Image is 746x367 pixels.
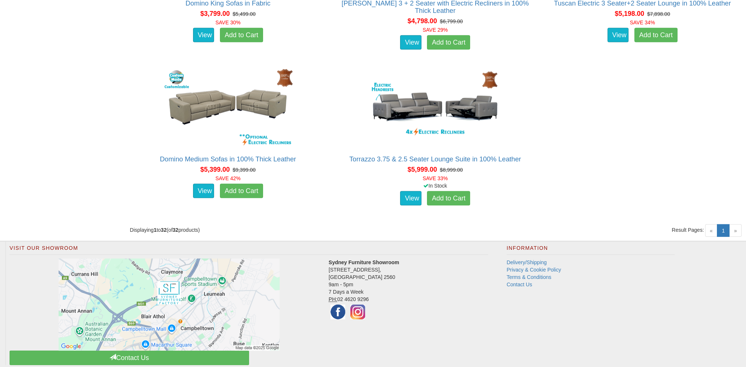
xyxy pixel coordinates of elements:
[369,67,501,148] img: Torrazzo 3.75 & 2.5 Seater Lounge Suite in 100% Leather
[154,227,157,233] strong: 1
[647,11,670,17] del: $7,898.00
[349,303,367,321] img: Instagram
[216,175,241,181] font: SAVE 42%
[125,226,435,234] div: Displaying to (of products)
[630,20,655,25] font: SAVE 34%
[427,35,470,50] a: Add to Cart
[400,35,421,50] a: View
[407,166,437,173] span: $5,999.00
[440,167,463,173] del: $8,999.00
[423,175,448,181] font: SAVE 33%
[59,259,280,351] img: Click to activate map
[507,259,547,265] a: Delivery/Shipping
[329,303,347,321] img: Facebook
[729,224,742,237] span: »
[233,167,256,173] del: $9,399.00
[400,191,421,206] a: View
[193,28,214,43] a: View
[615,10,644,17] span: $5,198.00
[10,245,488,255] h2: Visit Our Showroom
[200,10,230,17] span: $3,799.00
[672,226,704,234] span: Result Pages:
[717,224,729,237] a: 1
[200,166,230,173] span: $5,399.00
[329,259,399,265] strong: Sydney Furniture Showroom
[162,67,294,148] img: Domino Medium Sofas in 100% Thick Leather
[160,155,296,163] a: Domino Medium Sofas in 100% Thick Leather
[407,17,437,25] span: $4,798.00
[173,227,179,233] strong: 32
[193,184,214,199] a: View
[220,184,263,199] a: Add to Cart
[161,227,167,233] strong: 32
[507,274,551,280] a: Terms & Conditions
[634,28,677,43] a: Add to Cart
[220,28,263,43] a: Add to Cart
[10,351,249,365] a: Contact Us
[507,267,561,273] a: Privacy & Cookie Policy
[336,182,535,189] div: In Stock
[423,27,448,33] font: SAVE 29%
[427,191,470,206] a: Add to Cart
[233,11,256,17] del: $5,499.00
[329,296,337,303] abbr: Phone
[705,224,718,237] span: «
[440,18,463,24] del: $6,799.00
[507,245,675,255] h2: Information
[15,259,323,351] a: Click to activate map
[507,282,532,287] a: Contact Us
[349,155,521,163] a: Torrazzo 3.75 & 2.5 Seater Lounge Suite in 100% Leather
[216,20,241,25] font: SAVE 30%
[607,28,629,43] a: View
